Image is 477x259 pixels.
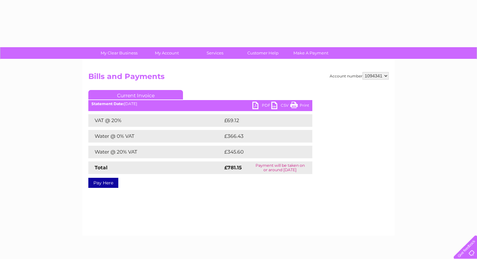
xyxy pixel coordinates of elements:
strong: £781.15 [224,165,242,171]
div: [DATE] [88,102,312,106]
td: Payment will be taken on or around [DATE] [248,161,312,174]
td: £366.43 [223,130,301,143]
td: Water @ 20% VAT [88,146,223,158]
a: Current Invoice [88,90,183,99]
td: Water @ 0% VAT [88,130,223,143]
td: VAT @ 20% [88,114,223,127]
td: £69.12 [223,114,299,127]
h2: Bills and Payments [88,72,389,84]
a: Customer Help [237,47,289,59]
a: Make A Payment [285,47,337,59]
a: Pay Here [88,178,118,188]
a: PDF [252,102,271,111]
b: Statement Date: [91,101,124,106]
a: My Clear Business [93,47,145,59]
a: Services [189,47,241,59]
a: CSV [271,102,290,111]
a: Print [290,102,309,111]
strong: Total [95,165,108,171]
div: Account number [330,72,389,80]
a: My Account [141,47,193,59]
td: £345.60 [223,146,301,158]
